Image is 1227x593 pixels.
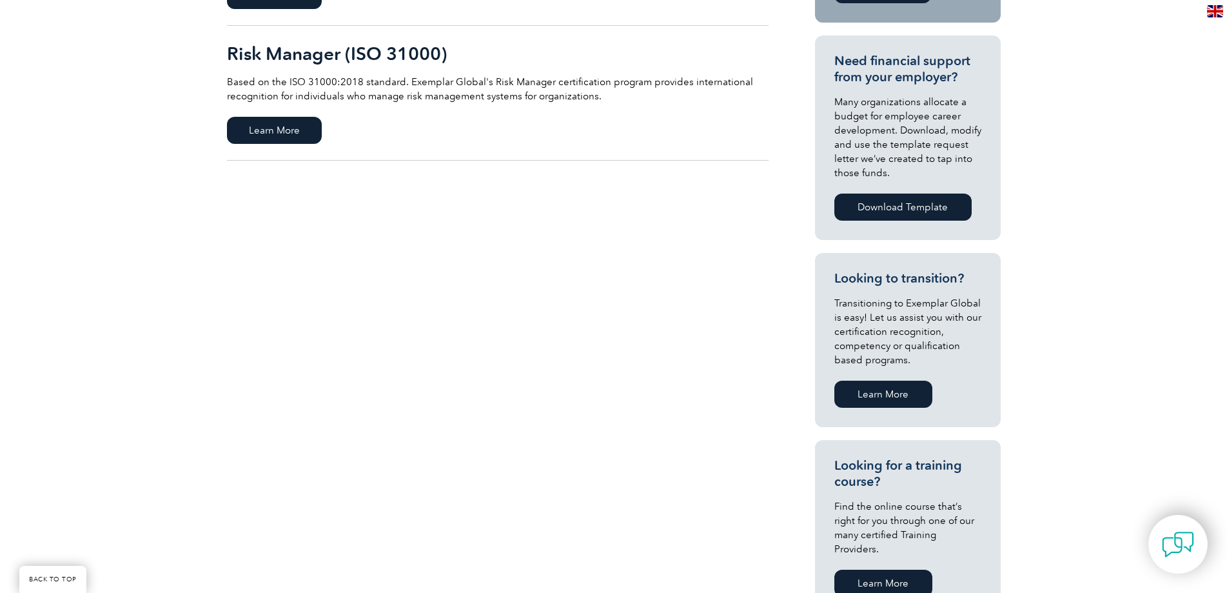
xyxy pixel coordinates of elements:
[1207,5,1223,17] img: en
[227,117,322,144] span: Learn More
[19,566,86,593] a: BACK TO TOP
[834,499,981,556] p: Find the online course that’s right for you through one of our many certified Training Providers.
[834,95,981,180] p: Many organizations allocate a budget for employee career development. Download, modify and use th...
[227,26,769,161] a: Risk Manager (ISO 31000) Based on the ISO 31000:2018 standard. Exemplar Global's Risk Manager cer...
[227,75,769,103] p: Based on the ISO 31000:2018 standard. Exemplar Global's Risk Manager certification program provid...
[834,457,981,490] h3: Looking for a training course?
[834,296,981,367] p: Transitioning to Exemplar Global is easy! Let us assist you with our certification recognition, c...
[834,53,981,85] h3: Need financial support from your employer?
[227,43,769,64] h2: Risk Manager (ISO 31000)
[834,270,981,286] h3: Looking to transition?
[1162,528,1194,561] img: contact-chat.png
[834,381,932,408] a: Learn More
[834,194,972,221] a: Download Template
